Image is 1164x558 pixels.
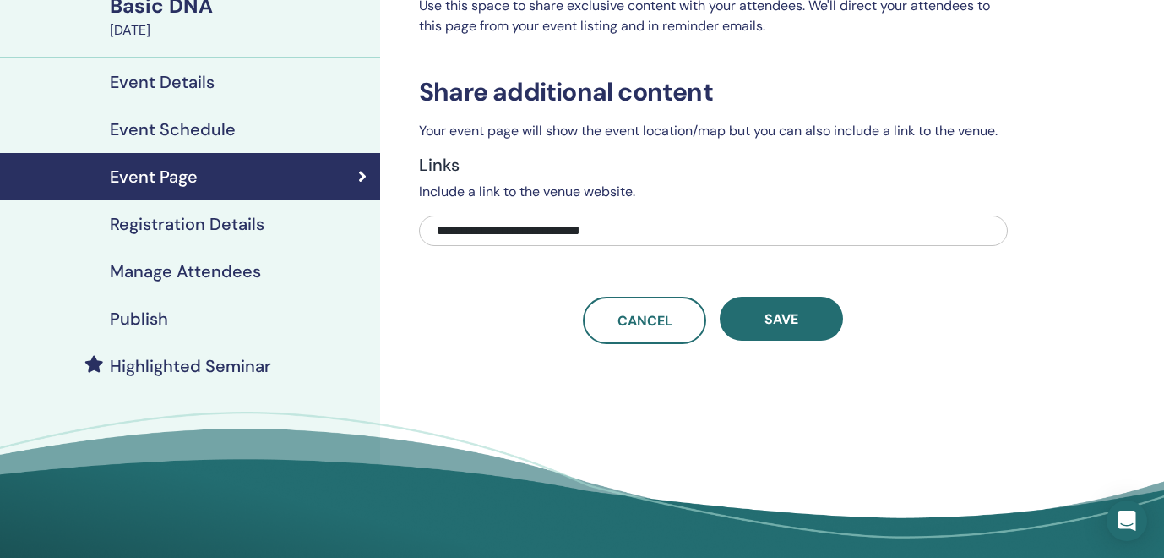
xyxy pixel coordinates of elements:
span: Save [764,310,798,328]
h4: Manage Attendees [110,261,261,282]
button: Save [720,297,843,341]
h4: Highlighted Seminar [110,356,271,376]
h4: Publish [110,309,168,329]
span: Cancel [617,312,672,330]
h4: Event Details [110,72,215,92]
p: Include a link to the venue website. [419,182,1008,202]
p: Your event page will show the event location/map but you can also include a link to the venue. [419,121,1008,141]
h4: Registration Details [110,214,264,234]
div: Open Intercom Messenger [1107,501,1147,541]
h4: Event Schedule [110,119,236,139]
h4: Event Page [110,167,198,187]
a: Cancel [583,297,706,344]
div: [DATE] [110,20,370,41]
h4: Links [419,155,1008,175]
h3: Share additional content [419,77,1008,107]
